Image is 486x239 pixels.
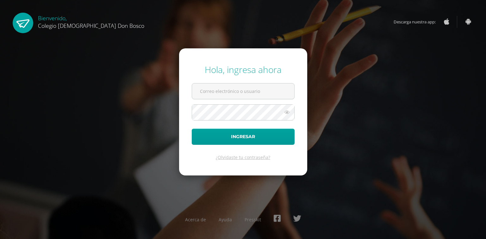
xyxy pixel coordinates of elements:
a: Ayuda [219,217,232,223]
a: Acerca de [185,217,206,223]
input: Correo electrónico o usuario [192,83,294,99]
div: Hola, ingresa ahora [192,64,295,76]
a: Presskit [245,217,261,223]
a: ¿Olvidaste tu contraseña? [216,154,270,160]
button: Ingresar [192,129,295,145]
span: Descarga nuestra app: [394,16,442,28]
span: Colegio [DEMOGRAPHIC_DATA] Don Bosco [38,22,144,29]
div: Bienvenido, [38,13,144,29]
